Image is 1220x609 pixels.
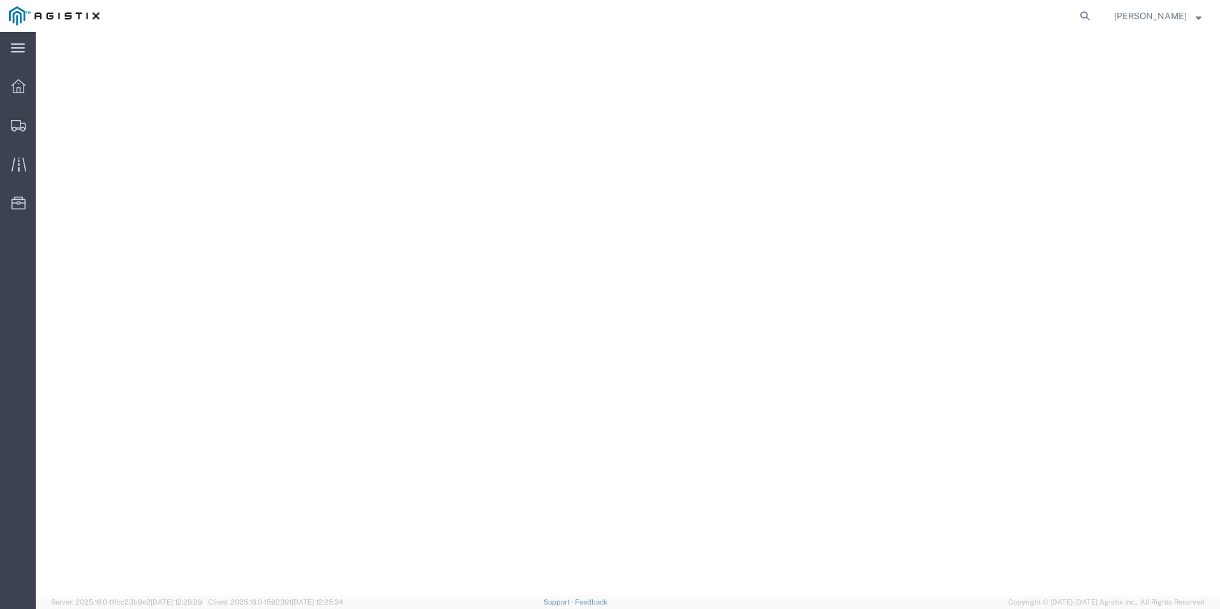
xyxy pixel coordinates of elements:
[292,598,343,606] span: [DATE] 12:25:34
[1008,597,1205,608] span: Copyright © [DATE]-[DATE] Agistix Inc., All Rights Reserved
[575,598,607,606] a: Feedback
[36,32,1220,596] iframe: FS Legacy Container
[51,598,202,606] span: Server: 2025.16.0-1ffcc23b9e2
[151,598,202,606] span: [DATE] 12:29:29
[208,598,343,606] span: Client: 2025.16.0-1592391
[9,6,100,26] img: logo
[544,598,576,606] a: Support
[1113,8,1202,24] button: [PERSON_NAME]
[1114,9,1187,23] span: Corey Keys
